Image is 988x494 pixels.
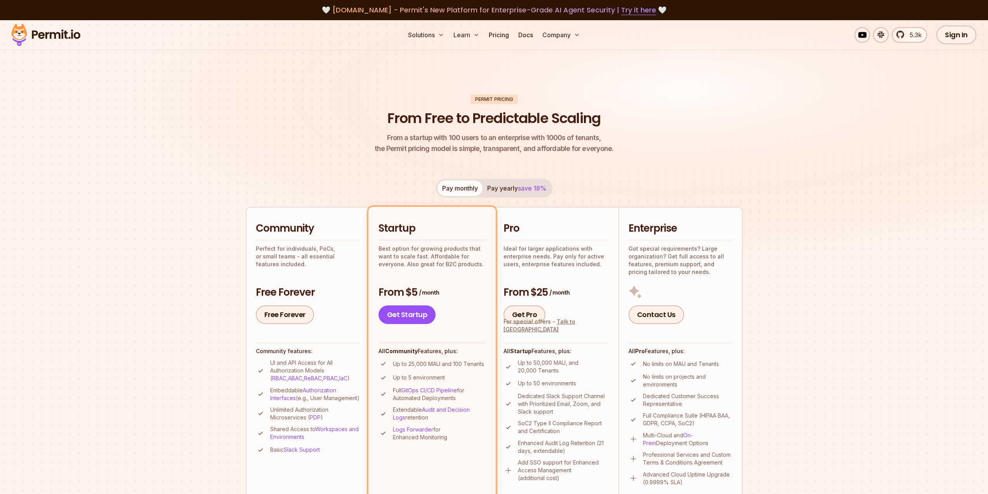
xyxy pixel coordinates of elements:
[8,22,84,48] img: Permit logo
[393,406,470,421] a: Audit and Decision Logs
[375,132,614,143] span: From a startup with 100 users to an enterprise with 1000s of tenants,
[643,373,733,388] p: No limits on projects and environments
[284,446,320,453] a: Slack Support
[419,289,439,296] span: / month
[504,318,609,333] div: For special offers -
[518,419,609,435] p: SoC2 Type II Compliance Report and Certification
[643,432,733,447] p: Multi-Cloud and Deployment Options
[643,392,733,408] p: Dedicated Customer Success Representative
[518,392,609,416] p: Dedicated Slack Support Channel with Prioritized Email, Zoom, and Slack support
[272,375,287,381] a: RBAC
[304,375,322,381] a: ReBAC
[387,109,601,128] h1: From Free to Predictable Scaling
[892,27,927,43] a: 5.3k
[379,347,486,355] h4: All Features, plus:
[393,406,486,421] p: Extendable retention
[518,184,546,192] span: save 18%
[504,222,609,236] h2: Pro
[19,5,969,16] div: 🤍 🤍
[486,27,512,43] a: Pricing
[643,432,693,446] a: On-Prem
[936,26,976,44] a: Sign In
[256,245,361,268] p: Perfect for individuals, PoCs, or small teams - all essential features included.
[379,305,436,324] a: Get Startup
[385,348,418,354] strong: Community
[504,245,609,268] p: Ideal for larger applications with enterprise needs. Pay only for active users, enterprise featur...
[643,451,733,466] p: Professional Services and Custom Terms & Conditions Agreement
[270,387,336,401] a: Authorization Interfaces
[375,132,614,154] p: the Permit pricing model is simple, transparent, and affordable for everyone.
[393,426,433,433] a: Logs Forwarder
[270,387,361,402] p: Embeddable (e.g., User Management)
[379,222,486,236] h2: Startup
[629,222,733,236] h2: Enterprise
[323,375,338,381] a: PBAC
[450,27,483,43] button: Learn
[518,439,609,455] p: Enhanced Audit Log Retention (21 days, extendable)
[256,222,361,236] h2: Community
[510,348,531,354] strong: Startup
[270,425,361,441] p: Shared Access to
[629,347,733,355] h4: All Features, plus:
[504,286,609,300] h3: From $25
[635,348,645,354] strong: Pro
[471,95,518,104] div: Permit Pricing
[621,5,656,15] a: Try it here
[270,406,361,421] p: Unlimited Authorization Microservices ( )
[643,471,733,486] p: Advanced Cloud Uptime Upgrade (0.9999% SLA)
[483,180,551,196] button: Pay yearlysave 18%
[518,359,609,374] p: Up to 50,000 MAU, and 20,000 Tenants
[393,426,486,441] p: for Enhanced Monitoring
[504,305,546,324] a: Get Pro
[629,245,733,276] p: Got special requirements? Large organization? Get full access to all features, premium support, a...
[643,412,733,427] p: Full Compliance Suite (HIPAA BAA, GDPR, CCPA, SoC2)
[539,27,583,43] button: Company
[393,387,486,402] p: Full for Automated Deployments
[256,347,361,355] h4: Community features:
[332,5,656,15] span: [DOMAIN_NAME] - Permit's New Platform for Enterprise-Grade AI Agent Security |
[518,459,609,482] p: Add SSO support for Enhanced Access Management (additional cost)
[393,360,484,368] p: Up to 25,000 MAU and 100 Tenants
[288,375,302,381] a: ABAC
[629,305,684,324] a: Contact Us
[256,286,361,300] h3: Free Forever
[549,289,570,296] span: / month
[515,27,536,43] a: Docs
[270,359,361,382] p: UI and API Access for All Authorization Models ( , , , , )
[504,347,609,355] h4: All Features, plus:
[518,380,576,387] p: Up to 50 environments
[379,245,486,268] p: Best option for growing products that want to scale fast. Affordable for everyone. Also great for...
[393,374,445,381] p: Up to 5 environment
[256,305,314,324] a: Free Forever
[401,387,457,393] a: GitOps CI/CD Pipeline
[270,446,320,454] p: Basic
[379,286,486,300] h3: From $5
[643,360,719,368] p: No limits on MAU and Tenants
[310,414,321,421] a: PDP
[339,375,347,381] a: IaC
[405,27,447,43] button: Solutions
[905,30,922,40] span: 5.3k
